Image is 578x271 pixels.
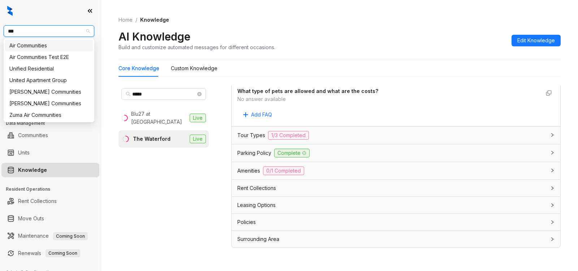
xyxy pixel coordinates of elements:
[1,163,99,177] li: Knowledge
[550,203,555,207] span: collapsed
[232,162,560,179] div: Amenities0/1 Completed
[1,97,99,111] li: Collections
[237,95,540,103] div: No answer available
[126,92,131,97] span: search
[135,16,137,24] li: /
[197,92,202,96] span: close-circle
[550,220,555,224] span: collapsed
[5,63,93,75] div: Unified Residential
[5,75,93,86] div: United Apartment Group
[1,128,99,143] li: Communities
[117,16,134,24] a: Home
[9,76,89,84] div: United Apartment Group
[263,166,304,175] span: 0/1 Completed
[237,167,260,175] span: Amenities
[9,53,89,61] div: Air Communities Test E2E
[118,30,190,43] h2: AI Knowledge
[140,17,169,23] span: Knowledge
[1,145,99,160] li: Units
[18,163,47,177] a: Knowledge
[550,186,555,190] span: collapsed
[237,149,271,157] span: Parking Policy
[237,218,256,226] span: Policies
[550,151,555,155] span: collapsed
[237,235,279,243] span: Surrounding Area
[171,64,217,72] div: Custom Knowledge
[1,80,99,94] li: Leasing
[232,231,560,247] div: Surrounding Area
[5,109,93,121] div: Zuma Air Communities
[131,110,187,126] div: Blu27 at [GEOGRAPHIC_DATA]
[232,127,560,144] div: Tour Types1/3 Completed
[18,145,30,160] a: Units
[9,88,89,96] div: [PERSON_NAME] Communities
[190,135,206,143] span: Live
[550,237,555,241] span: collapsed
[18,128,48,143] a: Communities
[512,35,561,46] button: Edit Knowledge
[232,214,560,230] div: Policies
[53,232,88,240] span: Coming Soon
[18,211,44,226] a: Move Outs
[9,99,89,107] div: [PERSON_NAME] Communities
[237,88,378,94] strong: What type of pets are allowed and what are the costs?
[6,186,101,192] h3: Resident Operations
[5,51,93,63] div: Air Communities Test E2E
[237,131,265,139] span: Tour Types
[237,201,276,209] span: Leasing Options
[1,194,99,208] li: Rent Collections
[232,197,560,213] div: Leasing Options
[118,43,275,51] div: Build and customize automated messages for different occasions.
[118,64,159,72] div: Core Knowledge
[5,40,93,51] div: Air Communities
[1,48,99,63] li: Leads
[550,133,555,137] span: collapsed
[9,65,89,73] div: Unified Residential
[237,109,278,120] button: Add FAQ
[232,144,560,162] div: Parking PolicyComplete
[6,120,101,127] h3: Data Management
[9,111,89,119] div: Zuma Air Communities
[1,246,99,261] li: Renewals
[1,229,99,243] li: Maintenance
[190,114,206,122] span: Live
[5,86,93,98] div: Villa Serena Communities
[18,194,57,208] a: Rent Collections
[237,184,276,192] span: Rent Collections
[517,37,555,45] span: Edit Knowledge
[1,211,99,226] li: Move Outs
[274,149,310,157] span: Complete
[251,111,272,119] span: Add FAQ
[133,135,171,143] div: The Waterford
[5,98,93,109] div: Villa Serena Communities
[7,6,13,16] img: logo
[9,42,89,50] div: Air Communities
[46,249,80,257] span: Coming Soon
[268,131,309,140] span: 1/3 Completed
[550,168,555,173] span: collapsed
[232,180,560,196] div: Rent Collections
[18,246,80,261] a: RenewalsComing Soon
